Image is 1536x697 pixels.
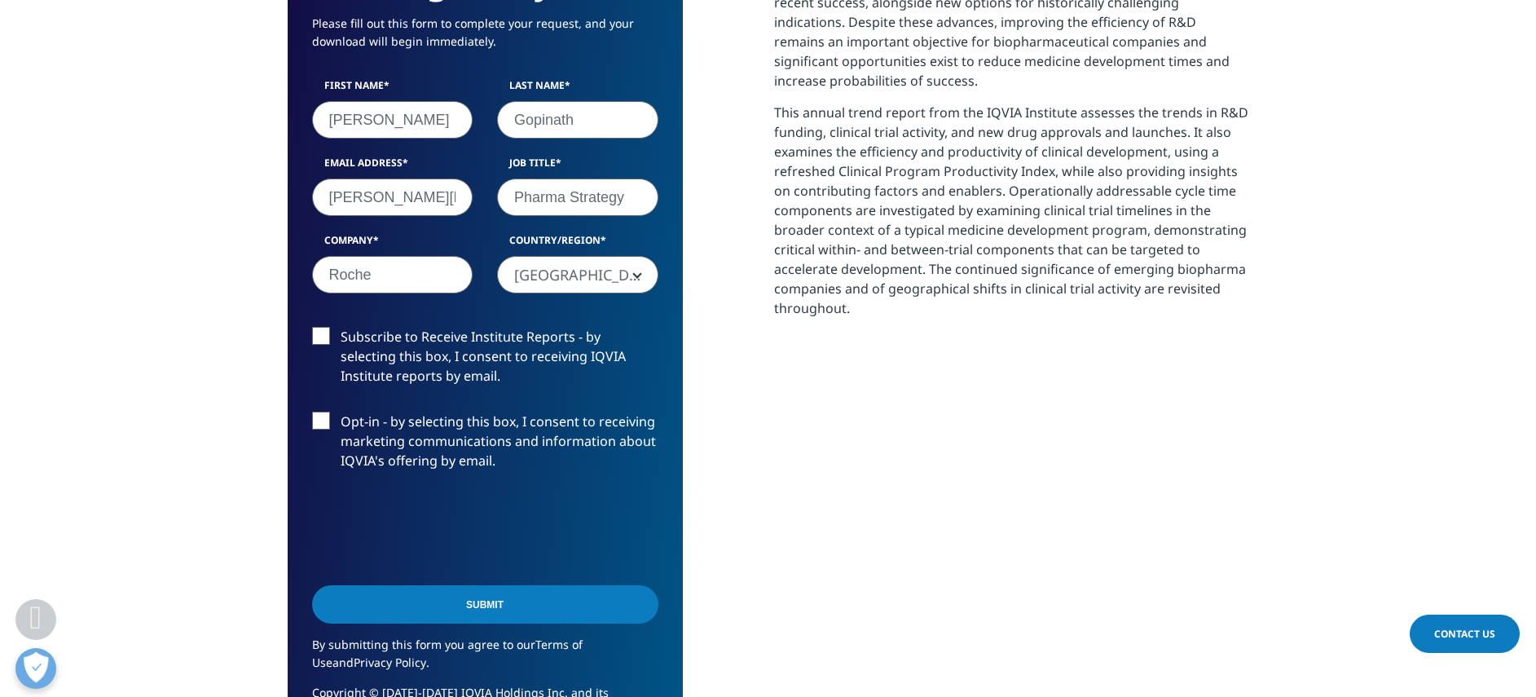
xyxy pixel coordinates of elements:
[312,636,658,684] p: By submitting this form you agree to our and .
[1410,615,1520,653] a: Contact Us
[15,648,56,689] button: Open Preferences
[312,412,658,479] label: Opt-in - by selecting this box, I consent to receiving marketing communications and information a...
[497,256,658,293] span: Canada
[312,15,658,63] p: Please fill out this form to complete your request, and your download will begin immediately.
[312,585,658,624] input: Submit
[497,78,658,101] label: Last Name
[497,233,658,256] label: Country/Region
[1434,627,1495,641] span: Contact Us
[354,655,426,670] a: Privacy Policy
[312,156,473,179] label: Email Address
[312,496,560,560] iframe: reCAPTCHA
[498,257,658,294] span: Canada
[312,327,658,395] label: Subscribe to Receive Institute Reports - by selecting this box, I consent to receiving IQVIA Inst...
[774,103,1249,330] p: This annual trend report from the IQVIA Institute assesses the trends in R&D funding, clinical tr...
[312,233,473,256] label: Company
[312,78,473,101] label: First Name
[497,156,658,179] label: Job Title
